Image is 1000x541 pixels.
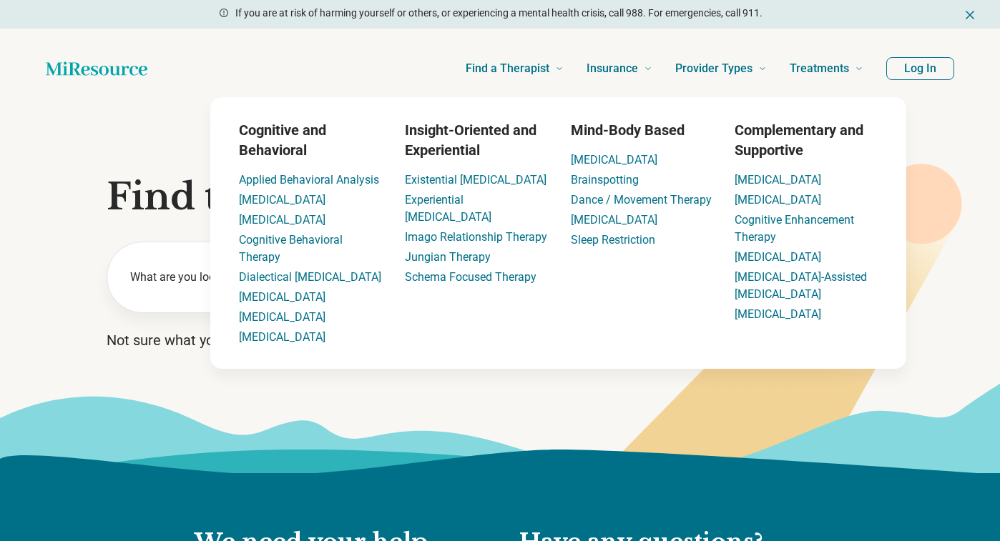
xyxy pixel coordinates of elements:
a: Experiential [MEDICAL_DATA] [405,193,491,224]
a: Schema Focused Therapy [405,270,536,284]
h3: Complementary and Supportive [735,120,878,160]
a: Find a Therapist [466,40,564,97]
div: Treatments [124,97,992,369]
a: Applied Behavioral Analysis [239,173,379,187]
a: Jungian Therapy [405,250,491,264]
span: Treatments [790,59,849,79]
button: Dismiss [963,6,977,23]
span: Find a Therapist [466,59,549,79]
a: [MEDICAL_DATA] [239,310,325,324]
p: If you are at risk of harming yourself or others, or experiencing a mental health crisis, call 98... [235,6,763,21]
a: Imago Relationship Therapy [405,230,547,244]
a: [MEDICAL_DATA] [735,193,821,207]
a: Cognitive Enhancement Therapy [735,213,854,244]
a: [MEDICAL_DATA] [239,330,325,344]
span: Insurance [587,59,638,79]
button: Log In [886,57,954,80]
h3: Mind-Body Based [571,120,712,140]
a: [MEDICAL_DATA] [571,153,657,167]
a: Home page [46,54,147,83]
a: [MEDICAL_DATA] [735,250,821,264]
a: [MEDICAL_DATA] [239,290,325,304]
span: Provider Types [675,59,753,79]
a: [MEDICAL_DATA] [239,193,325,207]
a: [MEDICAL_DATA] [735,307,821,321]
a: Sleep Restriction [571,233,655,247]
h3: Insight-Oriented and Experiential [405,120,548,160]
h3: Cognitive and Behavioral [239,120,382,160]
a: Brainspotting [571,173,639,187]
p: Not sure what you’re looking for? [107,330,893,350]
a: [MEDICAL_DATA] [735,173,821,187]
a: Cognitive Behavioral Therapy [239,233,343,264]
a: Provider Types [675,40,767,97]
a: Existential [MEDICAL_DATA] [405,173,546,187]
a: Insurance [587,40,652,97]
a: [MEDICAL_DATA]-Assisted [MEDICAL_DATA] [735,270,867,301]
a: [MEDICAL_DATA] [239,213,325,227]
h1: Find the right mental health care for you [107,176,893,219]
a: Dance / Movement Therapy [571,193,712,207]
a: Dialectical [MEDICAL_DATA] [239,270,381,284]
a: Treatments [790,40,863,97]
a: [MEDICAL_DATA] [571,213,657,227]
